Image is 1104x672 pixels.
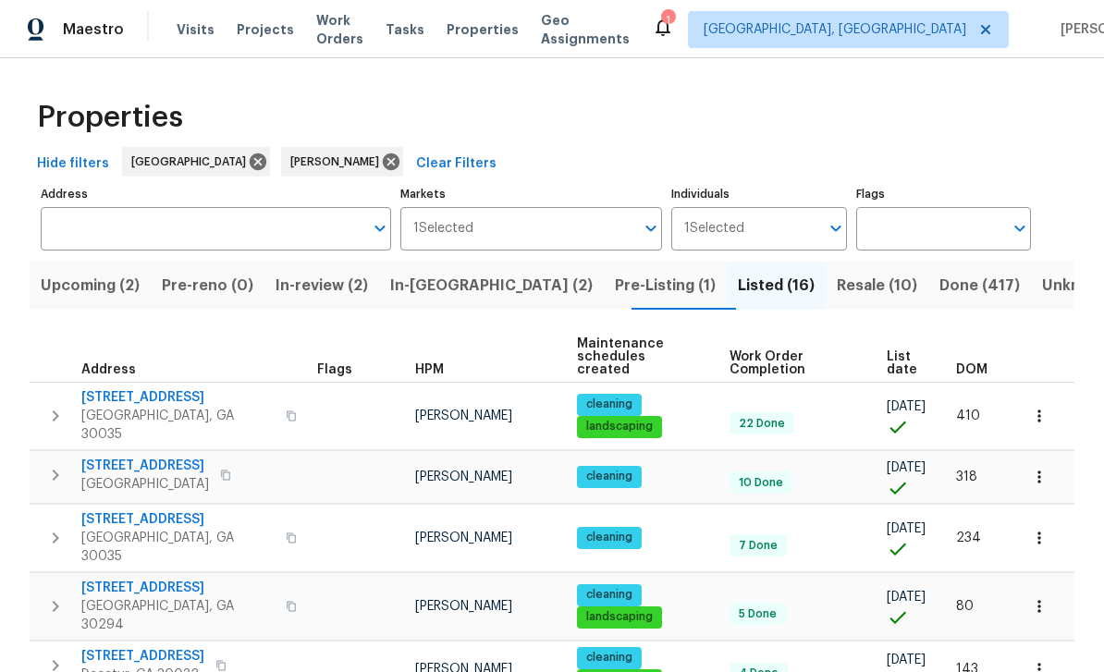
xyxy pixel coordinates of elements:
span: 5 Done [731,606,784,622]
span: 410 [956,409,980,422]
label: Markets [400,189,663,200]
label: Flags [856,189,1031,200]
span: [PERSON_NAME] [415,409,512,422]
span: 10 Done [731,475,791,491]
span: Pre-Listing (1) [615,273,716,299]
span: Maintenance schedules created [577,337,698,376]
span: [DATE] [887,461,926,474]
span: 22 Done [731,416,792,432]
button: Hide filters [30,147,117,181]
span: In-review (2) [276,273,368,299]
span: [PERSON_NAME] [415,531,512,544]
span: Geo Assignments [541,11,630,48]
span: landscaping [579,419,660,434]
span: [GEOGRAPHIC_DATA], GA 30294 [81,597,275,634]
span: Projects [237,20,294,39]
span: [STREET_ADDRESS] [81,388,275,407]
span: [DATE] [887,654,926,666]
button: Open [823,215,849,241]
span: Done (417) [939,273,1020,299]
span: Pre-reno (0) [162,273,253,299]
div: 1 [661,11,674,30]
span: [STREET_ADDRESS] [81,457,209,475]
span: Address [81,363,136,376]
span: 318 [956,470,977,483]
span: [STREET_ADDRESS] [81,579,275,597]
span: [STREET_ADDRESS] [81,647,204,666]
span: [DATE] [887,400,926,413]
span: Properties [447,20,519,39]
span: DOM [956,363,987,376]
span: cleaning [579,469,640,484]
span: 1 Selected [684,221,744,237]
span: 80 [956,600,974,613]
div: [PERSON_NAME] [281,147,403,177]
span: [GEOGRAPHIC_DATA], [GEOGRAPHIC_DATA] [704,20,966,39]
span: cleaning [579,397,640,412]
span: [DATE] [887,591,926,604]
span: In-[GEOGRAPHIC_DATA] (2) [390,273,593,299]
span: Listed (16) [738,273,815,299]
span: cleaning [579,530,640,545]
span: [GEOGRAPHIC_DATA], GA 30035 [81,529,275,566]
span: Maestro [63,20,124,39]
button: Open [367,215,393,241]
span: [PERSON_NAME] [415,470,512,483]
span: Hide filters [37,153,109,176]
span: cleaning [579,587,640,603]
span: List date [887,350,925,376]
span: Resale (10) [837,273,917,299]
span: Tasks [386,23,424,36]
span: Properties [37,108,183,127]
span: [PERSON_NAME] [290,153,386,171]
button: Open [1007,215,1033,241]
span: [DATE] [887,522,926,535]
button: Clear Filters [409,147,504,181]
span: [STREET_ADDRESS] [81,510,275,529]
span: Flags [317,363,352,376]
span: [GEOGRAPHIC_DATA], GA 30035 [81,407,275,444]
span: HPM [415,363,444,376]
span: cleaning [579,650,640,666]
span: [PERSON_NAME] [415,600,512,613]
span: Upcoming (2) [41,273,140,299]
span: 234 [956,531,981,544]
span: Clear Filters [416,153,497,176]
span: 1 Selected [413,221,473,237]
label: Address [41,189,391,200]
span: landscaping [579,609,660,625]
span: [GEOGRAPHIC_DATA] [131,153,253,171]
div: [GEOGRAPHIC_DATA] [122,147,270,177]
button: Open [638,215,664,241]
span: [GEOGRAPHIC_DATA] [81,475,209,494]
label: Individuals [671,189,846,200]
span: Visits [177,20,215,39]
span: Work Order Completion [730,350,856,376]
span: Work Orders [316,11,363,48]
span: 7 Done [731,538,785,554]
